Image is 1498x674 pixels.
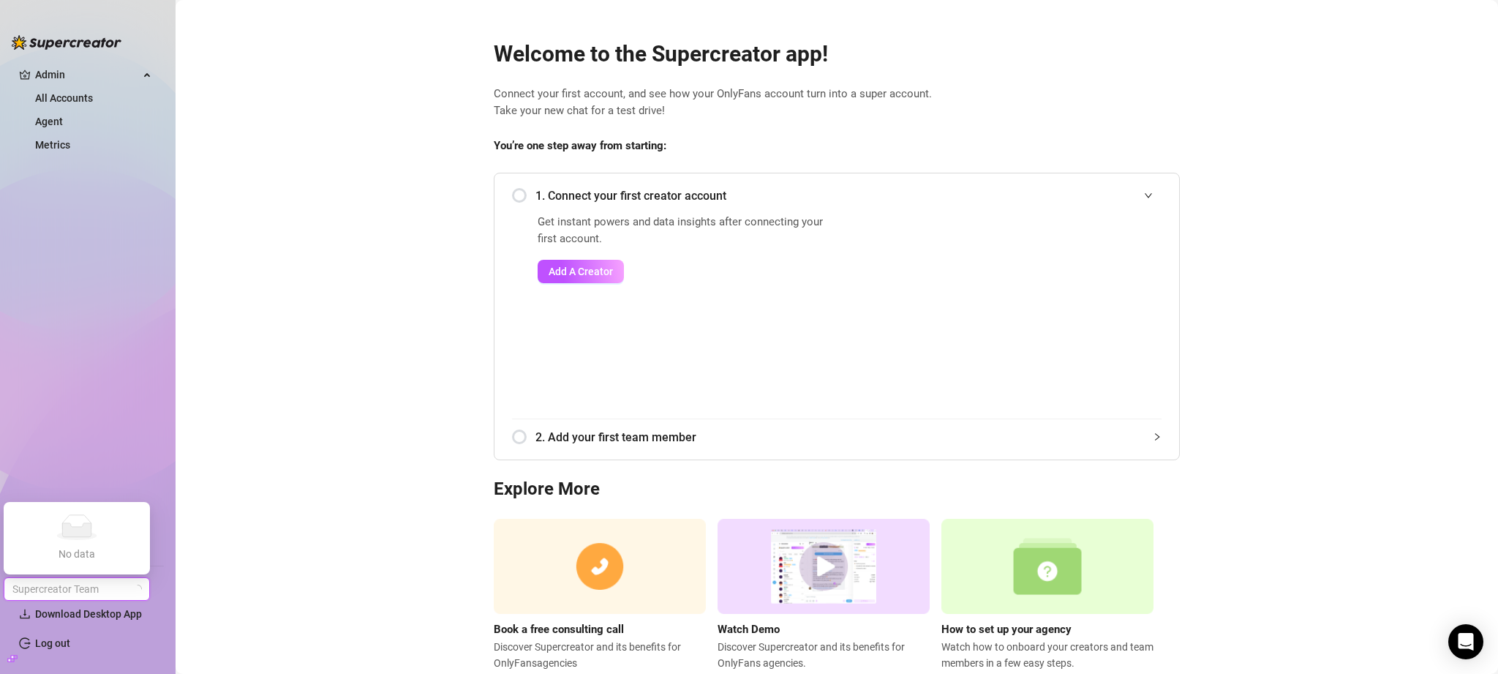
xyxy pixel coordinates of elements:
[494,139,666,152] strong: You’re one step away from starting:
[869,214,1162,401] iframe: Add Creators
[494,86,1180,120] span: Connect your first account, and see how your OnlyFans account turn into a super account. Take you...
[7,654,18,664] span: build
[35,92,93,104] a: All Accounts
[718,623,780,636] strong: Watch Demo
[494,478,1180,501] h3: Explore More
[35,637,70,649] a: Log out
[1144,191,1153,200] span: expanded
[12,35,121,50] img: logo-BBDzfeDw.svg
[718,639,930,671] span: Discover Supercreator and its benefits for OnlyFans agencies.
[941,519,1153,671] a: How to set up your agencyWatch how to onboard your creators and team members in a few easy steps.
[538,260,832,283] a: Add A Creator
[1153,433,1162,441] span: collapsed
[718,519,930,671] a: Watch DemoDiscover Supercreator and its benefits for OnlyFans agencies.
[535,428,1162,446] span: 2. Add your first team member
[538,260,624,283] button: Add A Creator
[494,519,706,615] img: consulting call
[494,623,624,636] strong: Book a free consulting call
[133,585,142,594] span: loading
[718,519,930,615] img: supercreator demo
[12,578,141,600] span: Supercreator Team
[35,116,63,127] a: Agent
[535,187,1162,205] span: 1. Connect your first creator account
[538,214,832,248] span: Get instant powers and data insights after connecting your first account.
[941,623,1072,636] strong: How to set up your agency
[494,40,1180,68] h2: Welcome to the Supercreator app!
[494,519,706,671] a: Book a free consulting callDiscover Supercreator and its benefits for OnlyFansagencies
[35,63,139,86] span: Admin
[549,266,613,277] span: Add A Creator
[1448,624,1483,659] div: Open Intercom Messenger
[19,608,31,620] span: download
[941,639,1153,671] span: Watch how to onboard your creators and team members in a few easy steps.
[941,519,1153,615] img: setup agency guide
[512,419,1162,455] div: 2. Add your first team member
[19,69,31,80] span: crown
[35,608,142,620] span: Download Desktop App
[35,139,70,151] a: Metrics
[494,639,706,671] span: Discover Supercreator and its benefits for OnlyFans agencies
[21,546,132,562] div: No data
[512,178,1162,214] div: 1. Connect your first creator account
